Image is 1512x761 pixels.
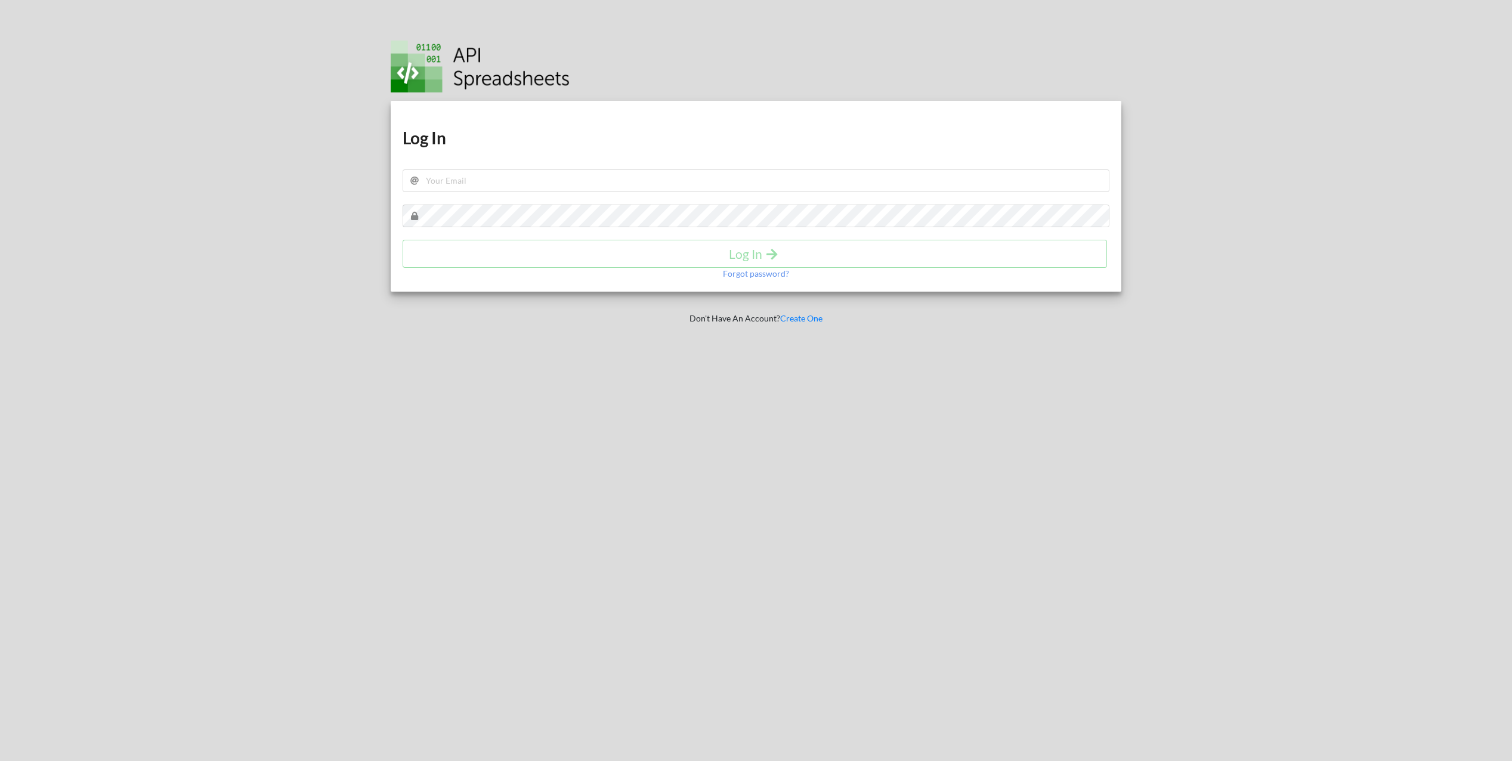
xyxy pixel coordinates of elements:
input: Your Email [403,169,1109,192]
a: Create One [780,313,823,323]
p: Forgot password? [723,268,789,280]
p: Don't Have An Account? [382,313,1130,324]
img: Logo.png [391,41,570,92]
h1: Log In [403,127,1109,149]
